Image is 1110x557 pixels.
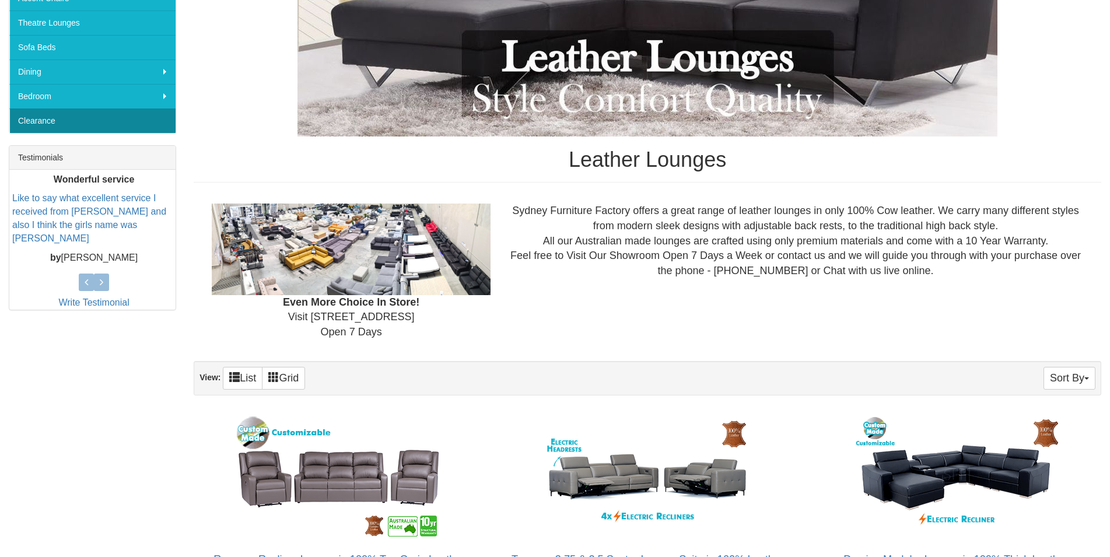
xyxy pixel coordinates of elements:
[9,35,176,59] a: Sofa Beds
[499,204,1092,279] div: Sydney Furniture Factory offers a great range of leather lounges in only 100% Cow leather. We car...
[283,296,419,308] b: Even More Choice In Store!
[50,253,61,262] b: by
[9,146,176,170] div: Testimonials
[12,194,166,244] a: Like to say what excellent service I received from [PERSON_NAME] and also I think the girls name ...
[262,367,305,390] a: Grid
[9,108,176,133] a: Clearance
[203,204,499,339] div: Visit [STREET_ADDRESS] Open 7 Days
[9,59,176,84] a: Dining
[12,251,176,265] p: [PERSON_NAME]
[54,174,134,184] b: Wonderful service
[194,148,1101,171] h1: Leather Lounges
[234,414,444,542] img: Regency Recliner Lounge in 100% Top Grain Leather
[542,414,752,542] img: Torrazzo 3.75 & 2.5 Seater Lounge Suite in 100% Leather
[223,367,262,390] a: List
[58,297,129,307] a: Write Testimonial
[212,204,491,295] img: Showroom
[851,414,1061,542] img: Domino Modular Lounge in 100% Thick Leather
[9,10,176,35] a: Theatre Lounges
[199,373,220,382] strong: View:
[9,84,176,108] a: Bedroom
[1044,367,1095,390] button: Sort By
